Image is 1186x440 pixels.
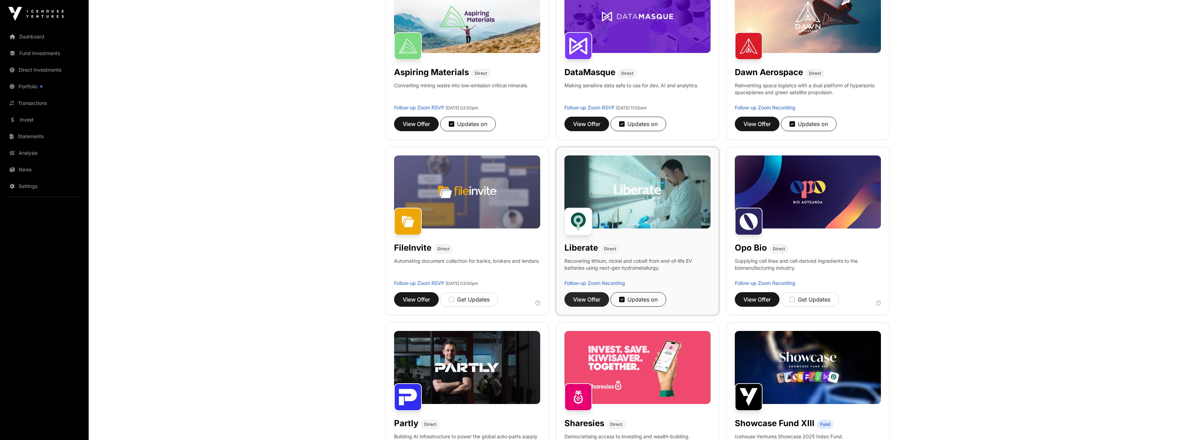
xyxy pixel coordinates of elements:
button: View Offer [564,292,609,307]
h1: Sharesies [564,418,604,429]
button: Updates on [610,117,666,131]
h1: DataMasque [564,67,615,78]
h1: Showcase Fund XIII [735,418,814,429]
img: File-Invite-Banner.jpg [394,155,540,228]
img: Aspiring Materials [394,32,422,60]
h1: Partly [394,418,418,429]
a: Invest [6,112,83,127]
img: Opo Bio [735,208,763,235]
a: Follow-up Zoom RSVP [394,280,444,286]
span: Direct [621,71,633,76]
span: [DATE] 02:00pm [446,105,478,110]
span: [DATE] 11:00am [616,105,647,110]
a: News [6,162,83,177]
span: View Offer [403,295,430,304]
button: Get Updates [440,292,498,307]
img: Sharesies-Banner.jpg [564,331,711,404]
button: View Offer [735,292,779,307]
img: Liberate [564,208,592,235]
a: Fund Investments [6,46,83,61]
img: FileInvite [394,208,422,235]
img: Showcase-Fund-Banner-1.jpg [735,331,881,404]
span: Direct [475,71,487,76]
span: Direct [424,422,436,427]
p: Reinventing space logistics with a dual platform of hypersonic spaceplanes and green satellite pr... [735,82,881,104]
span: [DATE] 03:00pm [446,281,478,286]
div: Updates on [619,120,658,128]
a: Follow-up Zoom Recording [564,280,625,286]
a: Direct Investments [6,62,83,78]
p: Recovering lithium, nickel and cobalt from end-of-life EV batteries using next-gen hydrometallurgy. [564,258,711,280]
iframe: Chat Widget [1151,407,1186,440]
a: Analysis [6,145,83,161]
a: Follow-up Zoom Recording [735,280,795,286]
button: View Offer [735,117,779,131]
img: Icehouse Ventures Logo [8,7,64,21]
img: Opo-Bio-Banner.jpg [735,155,881,228]
span: View Offer [573,295,600,304]
span: Direct [773,246,785,252]
h1: Aspiring Materials [394,67,469,78]
p: Supplying cell lines and cell-derived ingredients to the biomanufacturing industry. [735,258,881,271]
a: Follow-up Zoom RSVP [564,105,615,110]
a: Transactions [6,96,83,111]
img: Partly [394,383,422,411]
button: Updates on [610,292,666,307]
span: Direct [437,246,449,252]
span: View Offer [743,120,771,128]
p: Automating document collection for banks, brokers and lenders. [394,258,540,280]
button: Updates on [781,117,837,131]
span: View Offer [573,120,600,128]
div: Get Updates [790,295,830,304]
p: Converting mining waste into low-emission critical minerals. [394,82,528,104]
img: DataMasque [564,32,592,60]
h1: Opo Bio [735,242,767,253]
img: Partly-Banner.jpg [394,331,540,404]
div: Updates on [790,120,828,128]
button: Get Updates [781,292,839,307]
a: Follow-up Zoom Recording [735,105,795,110]
p: Icehouse Ventures Showcase 2025 Index Fund. [735,433,843,440]
button: View Offer [394,292,439,307]
img: Dawn Aerospace [735,32,763,60]
button: View Offer [564,117,609,131]
img: Showcase Fund XIII [735,383,763,411]
a: Statements [6,129,83,144]
p: Making sensitive data safe to use for dev, AI and analytics. [564,82,698,104]
h1: Liberate [564,242,598,253]
span: Direct [610,422,622,427]
span: Direct [809,71,821,76]
div: Updates on [449,120,487,128]
a: Portfolio [6,79,83,94]
img: Sharesies [564,383,592,411]
a: Follow-up Zoom RSVP [394,105,444,110]
h1: FileInvite [394,242,431,253]
span: Direct [604,246,616,252]
span: Fund [820,422,830,427]
span: View Offer [403,120,430,128]
span: View Offer [743,295,771,304]
img: Liberate-Banner.jpg [564,155,711,228]
button: Updates on [440,117,496,131]
div: Get Updates [449,295,490,304]
a: Settings [6,179,83,194]
a: Dashboard [6,29,83,44]
div: Updates on [619,295,658,304]
h1: Dawn Aerospace [735,67,803,78]
button: View Offer [394,117,439,131]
